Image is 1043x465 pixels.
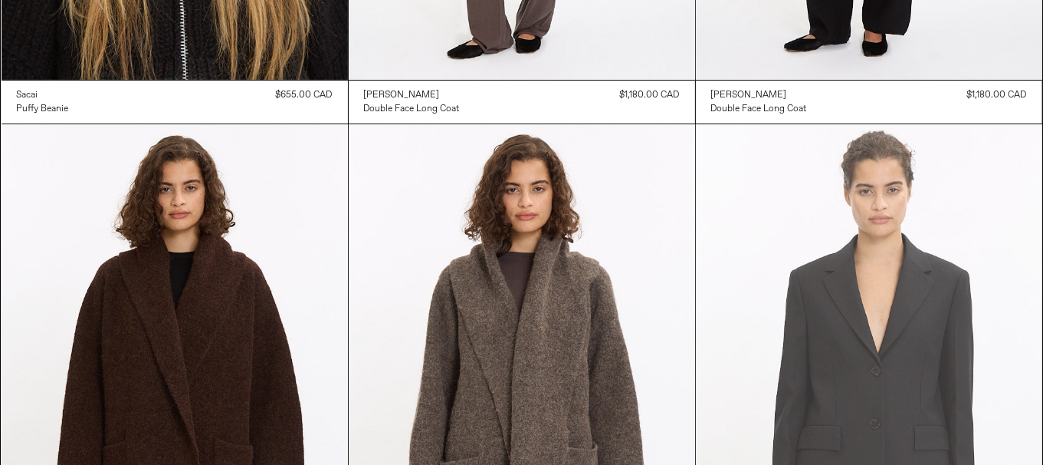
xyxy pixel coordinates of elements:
a: Double Face Long Coat [711,102,807,116]
div: Double Face Long Coat [711,103,807,116]
div: [PERSON_NAME] [364,89,440,102]
div: $1,180.00 CAD [967,88,1027,102]
a: Double Face Long Coat [364,102,460,116]
a: Sacai [17,88,69,102]
div: [PERSON_NAME] [711,89,787,102]
a: [PERSON_NAME] [364,88,460,102]
div: Double Face Long Coat [364,103,460,116]
a: Puffy Beanie [17,102,69,116]
div: $655.00 CAD [276,88,333,102]
div: Puffy Beanie [17,103,69,116]
div: Sacai [17,89,38,102]
a: [PERSON_NAME] [711,88,807,102]
div: $1,180.00 CAD [620,88,680,102]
